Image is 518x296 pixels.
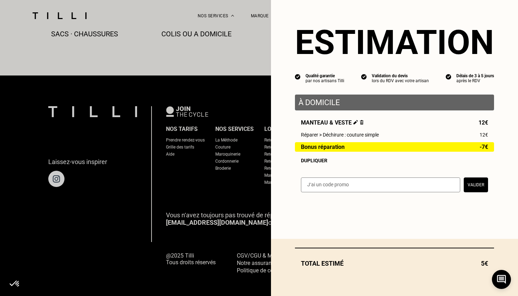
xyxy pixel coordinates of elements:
[295,23,494,62] section: Estimation
[301,177,460,192] input: J‘ai un code promo
[295,260,494,267] div: Total estimé
[361,73,367,80] img: icon list info
[372,73,429,78] div: Validation du devis
[301,132,379,138] span: Réparer > Déchirure : couture simple
[301,144,345,150] span: Bonus réparation
[295,73,301,80] img: icon list info
[456,73,494,78] div: Délais de 3 à 5 jours
[456,78,494,83] div: après le RDV
[301,158,488,163] div: Dupliquer
[372,78,429,83] div: lors du RDV avec votre artisan
[446,73,451,80] img: icon list info
[301,119,364,126] span: Manteau & veste
[353,120,358,125] img: Éditer
[481,260,488,267] span: 5€
[479,119,488,126] span: 12€
[464,177,488,192] button: Valider
[306,78,344,83] div: par nos artisans Tilli
[298,98,491,107] p: À domicile
[480,132,488,138] span: 12€
[360,120,364,125] img: Supprimer
[306,73,344,78] div: Qualité garantie
[480,144,488,150] span: -7€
